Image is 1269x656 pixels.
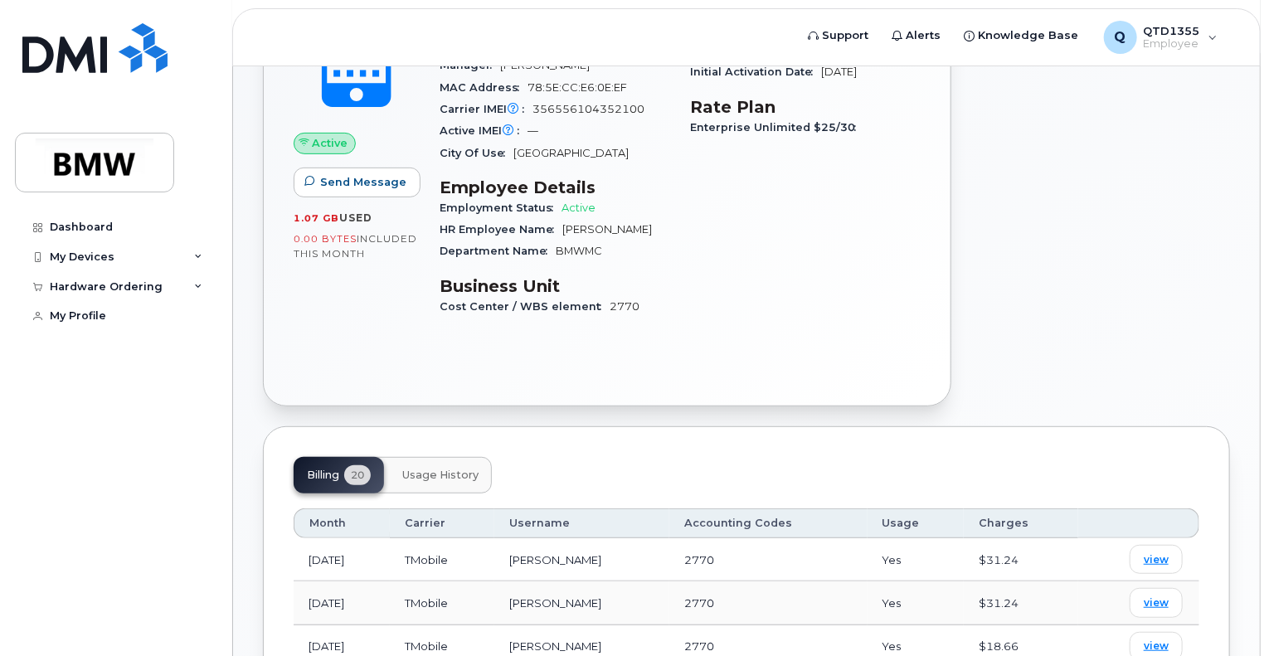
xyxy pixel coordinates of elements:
td: TMobile [390,581,494,624]
span: Employment Status [440,202,562,214]
span: Q [1115,27,1126,47]
td: TMobile [390,538,494,581]
a: Alerts [881,19,953,52]
span: City Of Use [440,147,513,159]
span: Support [823,27,869,44]
span: Active IMEI [440,124,528,137]
div: $18.66 [979,639,1063,654]
th: Accounting Codes [669,508,867,538]
span: view [1144,552,1169,567]
span: used [339,211,372,224]
td: Yes [868,581,964,624]
iframe: Messenger Launcher [1197,584,1257,644]
span: Active [562,202,596,214]
h3: Employee Details [440,177,670,197]
span: BMWMC [556,245,602,257]
span: view [1144,639,1169,654]
span: Alerts [907,27,941,44]
span: 2770 [684,639,714,653]
span: [DATE] [821,66,857,78]
span: 2770 [684,553,714,566]
a: Support [797,19,881,52]
a: view [1130,545,1183,574]
span: 2770 [610,300,639,313]
span: Employee [1144,37,1200,51]
span: Active [313,135,348,151]
span: Initial Activation Date [690,66,821,78]
th: Usage [868,508,964,538]
div: $31.24 [979,552,1063,568]
th: Charges [964,508,1078,538]
td: Yes [868,538,964,581]
a: view [1130,588,1183,617]
span: [PERSON_NAME] [562,223,652,236]
span: 0.00 Bytes [294,233,357,245]
button: Send Message [294,168,421,197]
span: 2770 [684,596,714,610]
td: [DATE] [294,581,390,624]
span: Send Message [320,174,406,190]
th: Carrier [390,508,494,538]
th: Username [494,508,669,538]
span: [GEOGRAPHIC_DATA] [513,147,629,159]
span: Enterprise Unlimited $25/30 [690,121,864,134]
td: [PERSON_NAME] [494,538,669,581]
span: Department Name [440,245,556,257]
td: [PERSON_NAME] [494,581,669,624]
span: 356556104352100 [532,103,644,115]
span: view [1144,595,1169,610]
h3: Rate Plan [690,97,921,117]
span: HR Employee Name [440,223,562,236]
th: Month [294,508,390,538]
span: Carrier IMEI [440,103,532,115]
td: [DATE] [294,538,390,581]
span: Knowledge Base [979,27,1079,44]
a: Knowledge Base [953,19,1091,52]
span: Cost Center / WBS element [440,300,610,313]
div: $31.24 [979,595,1063,611]
span: Usage History [402,469,479,482]
h3: Business Unit [440,276,670,296]
span: QTD1355 [1144,24,1200,37]
span: 1.07 GB [294,212,339,224]
span: — [528,124,538,137]
span: 78:5E:CC:E6:0E:EF [528,81,627,94]
div: QTD1355 [1092,21,1229,54]
span: MAC Address [440,81,528,94]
